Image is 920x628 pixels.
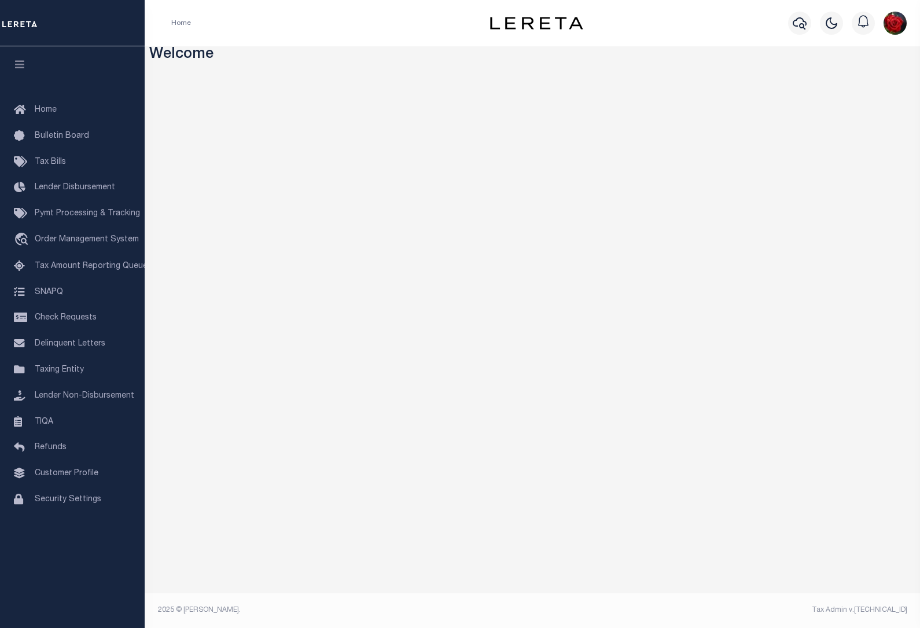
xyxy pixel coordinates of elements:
span: SNAPQ [35,288,63,296]
span: Home [35,106,57,114]
i: travel_explore [14,233,32,248]
span: Taxing Entity [35,366,84,374]
div: 2025 © [PERSON_NAME]. [149,605,533,615]
span: Check Requests [35,314,97,322]
img: logo-dark.svg [490,17,583,30]
span: Security Settings [35,495,101,504]
div: Tax Admin v.[TECHNICAL_ID] [541,605,907,615]
span: Tax Amount Reporting Queue [35,262,148,270]
span: Pymt Processing & Tracking [35,210,140,218]
span: Tax Bills [35,158,66,166]
span: Lender Non-Disbursement [35,392,134,400]
span: Refunds [35,443,67,451]
span: Bulletin Board [35,132,89,140]
span: Customer Profile [35,469,98,478]
span: Lender Disbursement [35,183,115,192]
li: Home [171,18,191,28]
span: TIQA [35,417,53,425]
span: Delinquent Letters [35,340,105,348]
h3: Welcome [149,46,916,64]
span: Order Management System [35,236,139,244]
